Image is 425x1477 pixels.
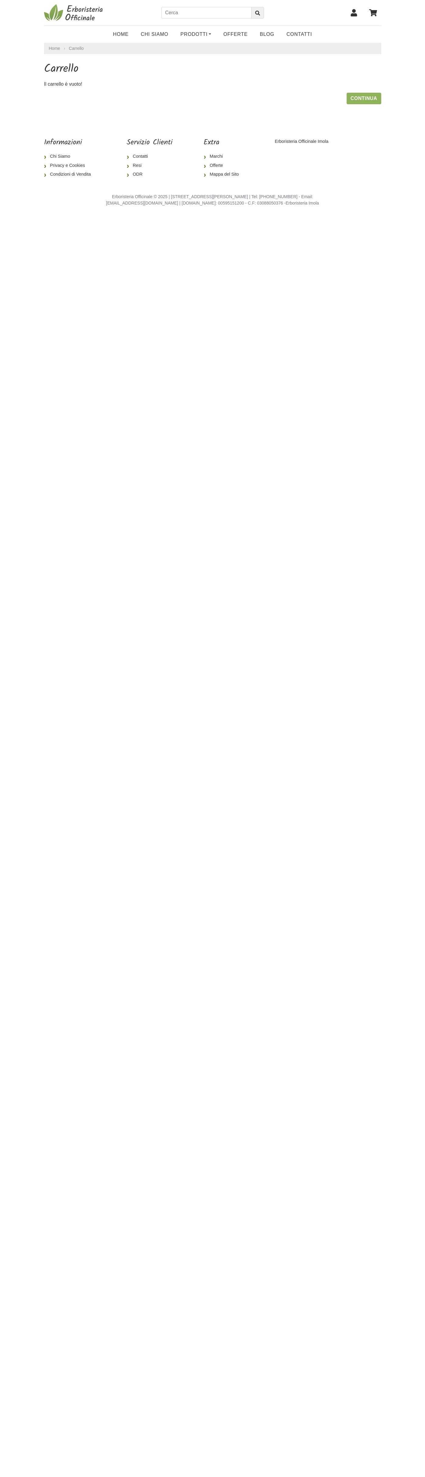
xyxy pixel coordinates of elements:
a: ODR [127,170,173,179]
p: Il carrello è vuoto! [44,81,381,88]
a: Erboristeria Officinale Imola [275,139,328,144]
a: Home [49,45,60,52]
small: Erboristeria Officinale © 2025 | [STREET_ADDRESS][PERSON_NAME] | Tel: [PHONE_NUMBER] - Email: [EM... [106,194,319,206]
a: Condizioni di Vendita [44,170,96,179]
a: Resi [127,161,173,170]
a: Privacy e Cookies [44,161,96,170]
a: Contatti [280,28,318,40]
a: Chi Siamo [44,152,96,161]
nav: breadcrumb [44,43,381,54]
input: Cerca [161,7,252,19]
a: Prodotti [174,28,217,40]
a: OFFERTE [217,28,254,40]
a: Marchi [204,152,244,161]
a: Carrello [69,46,84,51]
img: Erboristeria Officinale [44,4,105,22]
a: Continua [347,93,381,104]
h5: Extra [204,138,244,147]
a: Chi Siamo [135,28,174,40]
a: Contatti [127,152,173,161]
h5: Informazioni [44,138,96,147]
a: Offerte [204,161,244,170]
a: Home [107,28,135,40]
h1: Carrello [44,63,381,76]
a: Blog [254,28,280,40]
a: Mappa del Sito [204,170,244,179]
h5: Servizio Clienti [127,138,173,147]
a: Erboristeria Imola [286,201,319,205]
